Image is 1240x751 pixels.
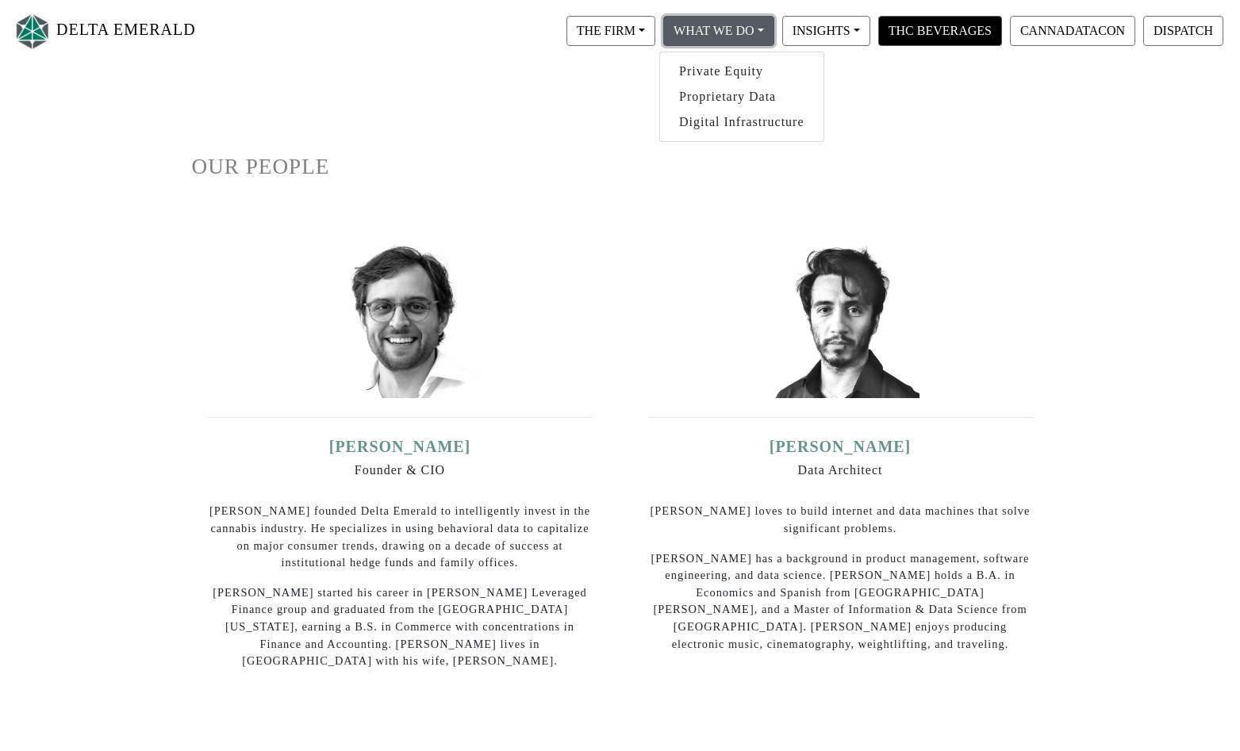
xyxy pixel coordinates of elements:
a: Digital Infrastructure [660,109,823,135]
p: [PERSON_NAME] has a background in product management, software engineering, and data science. [PE... [648,550,1033,653]
img: ian [321,239,479,398]
a: DISPATCH [1139,23,1227,36]
button: INSIGHTS [782,16,870,46]
p: [PERSON_NAME] started his career in [PERSON_NAME] Leveraged Finance group and graduated from the ... [208,584,593,670]
button: CANNADATACON [1010,16,1135,46]
a: Proprietary Data [660,84,823,109]
a: CANNADATACON [1006,23,1139,36]
a: [PERSON_NAME] [329,438,471,455]
a: Private Equity [660,59,823,84]
a: THC BEVERAGES [874,23,1006,36]
button: THE FIRM [566,16,655,46]
a: DELTA EMERALD [13,6,196,56]
h6: Data Architect [648,462,1033,477]
img: Logo [13,10,52,52]
button: DISPATCH [1143,16,1223,46]
h6: Founder & CIO [208,462,593,477]
a: [PERSON_NAME] [770,438,912,455]
img: david [761,239,919,398]
h1: OUR PEOPLE [192,154,1049,180]
button: WHAT WE DO [663,16,774,46]
p: [PERSON_NAME] founded Delta Emerald to intelligently invest in the cannabis industry. He speciali... [208,503,593,571]
button: THC BEVERAGES [878,16,1002,46]
div: THE FIRM [659,52,824,142]
p: [PERSON_NAME] loves to build internet and data machines that solve significant problems. [648,503,1033,537]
